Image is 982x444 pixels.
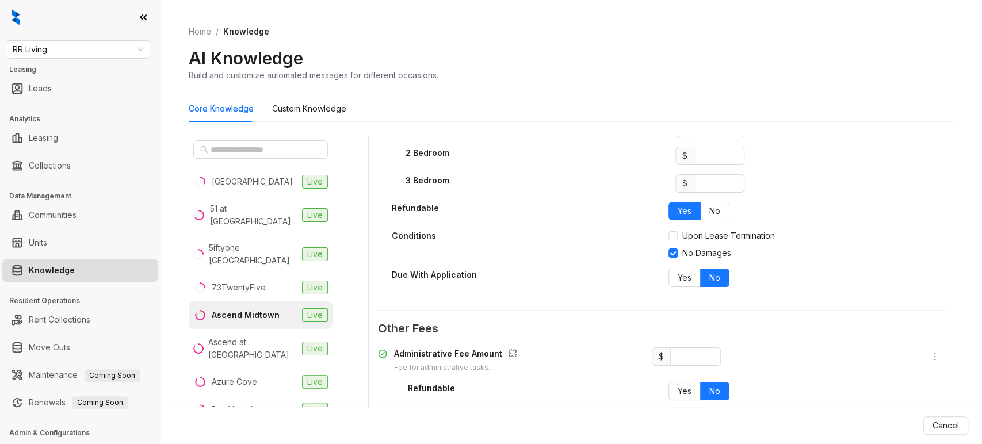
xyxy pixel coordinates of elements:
[212,281,266,294] div: 73TwentyFive
[302,308,328,322] span: Live
[930,352,939,361] span: more
[2,308,158,331] li: Rent Collections
[394,362,522,373] div: Fee for administrative tasks.
[29,204,77,227] a: Communities
[212,175,293,188] div: [GEOGRAPHIC_DATA]
[85,369,140,382] span: Coming Soon
[709,273,720,282] span: No
[272,102,346,115] div: Custom Knowledge
[189,102,254,115] div: Core Knowledge
[302,281,328,294] span: Live
[72,396,128,409] span: Coming Soon
[212,403,292,416] div: Bay Vista Apartments
[678,273,691,282] span: Yes
[302,403,328,416] span: Live
[29,308,90,331] a: Rent Collections
[406,174,449,187] div: 3 Bedroom
[302,208,328,222] span: Live
[29,391,128,414] a: RenewalsComing Soon
[200,146,208,154] span: search
[2,363,158,386] li: Maintenance
[302,175,328,189] span: Live
[2,391,158,414] li: Renewals
[2,127,158,150] li: Leasing
[189,69,438,81] div: Build and customize automated messages for different occasions.
[652,347,670,366] span: $
[678,386,691,396] span: Yes
[13,41,143,58] span: RR Living
[29,77,52,100] a: Leads
[212,309,280,321] div: Ascend Midtown
[29,127,58,150] a: Leasing
[302,342,328,355] span: Live
[678,206,691,216] span: Yes
[210,202,297,228] div: 51 at [GEOGRAPHIC_DATA]
[709,206,720,216] span: No
[408,382,455,395] div: Refundable
[2,204,158,227] li: Communities
[9,114,161,124] h3: Analytics
[2,154,158,177] li: Collections
[216,25,219,38] li: /
[2,231,158,254] li: Units
[29,336,70,359] a: Move Outs
[29,231,47,254] a: Units
[406,147,449,159] div: 2 Bedroom
[675,147,694,165] span: $
[9,64,161,75] h3: Leasing
[189,47,303,69] h2: AI Knowledge
[29,154,71,177] a: Collections
[2,336,158,359] li: Move Outs
[212,376,257,388] div: Azure Cove
[186,25,213,38] a: Home
[394,347,522,362] div: Administrative Fee Amount
[9,191,161,201] h3: Data Management
[378,320,945,338] span: Other Fees
[9,296,161,306] h3: Resident Operations
[678,247,736,259] span: No Damages
[392,269,477,281] div: Due With Application
[29,259,75,282] a: Knowledge
[678,229,780,242] span: Upon Lease Termination
[302,247,328,261] span: Live
[392,229,436,242] div: Conditions
[208,336,297,361] div: Ascend at [GEOGRAPHIC_DATA]
[302,375,328,389] span: Live
[223,26,269,36] span: Knowledge
[2,259,158,282] li: Knowledge
[9,428,161,438] h3: Admin & Configurations
[392,202,439,215] div: Refundable
[2,77,158,100] li: Leads
[209,242,297,267] div: 5iftyone [GEOGRAPHIC_DATA]
[675,174,694,193] span: $
[12,9,20,25] img: logo
[709,386,720,396] span: No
